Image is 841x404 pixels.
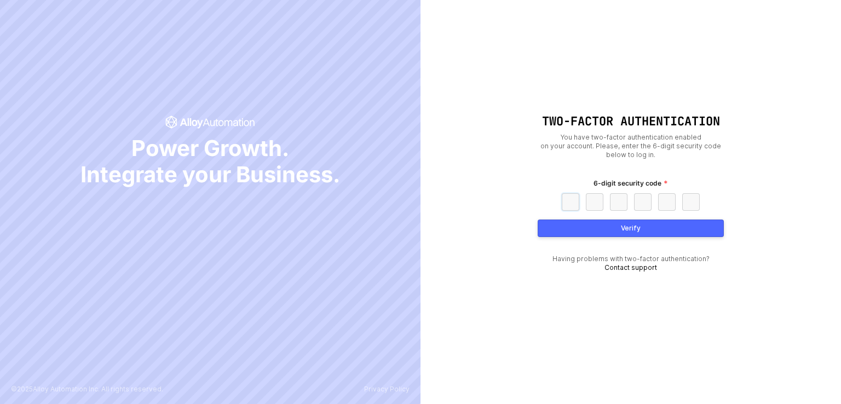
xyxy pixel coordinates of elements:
[165,116,256,129] span: icon-success
[538,114,724,129] h1: Two-Factor Authentication
[11,385,163,393] p: © 2025 Alloy Automation Inc. All rights reserved.
[538,255,724,272] div: Having problems with two-factor authentication?
[538,133,724,159] div: You have two-factor authentication enabled on your account. Please, enter the 6-digit security co...
[604,263,657,272] a: Contact support
[594,178,668,189] label: 6-digit security code
[621,224,641,233] div: Verify
[80,135,340,188] span: Power Growth. Integrate your Business.
[364,385,410,393] a: Privacy Policy
[538,220,724,237] button: Verify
